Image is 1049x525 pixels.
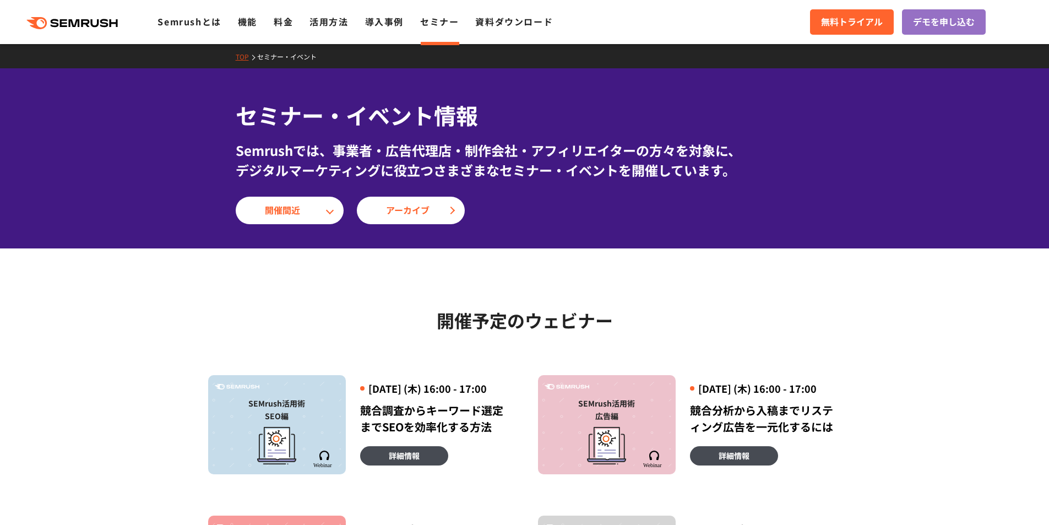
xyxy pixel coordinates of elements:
span: 詳細情報 [719,450,749,462]
div: 競合分析から入稿までリスティング広告を一元化するには [690,402,841,435]
span: アーカイブ [386,203,436,218]
div: [DATE] (木) 16:00 - 17:00 [360,382,512,396]
div: [DATE] (木) 16:00 - 17:00 [690,382,841,396]
a: 無料トライアル [810,9,894,35]
img: Semrush [313,451,335,468]
a: 料金 [274,15,293,28]
span: 無料トライアル [821,15,883,29]
a: 導入事例 [365,15,404,28]
a: Semrushとは [157,15,221,28]
a: セミナー [420,15,459,28]
span: デモを申し込む [913,15,975,29]
img: Semrush [545,384,589,390]
div: SEMrush活用術 広告編 [543,397,670,423]
span: 開催間近 [265,203,314,218]
img: Semrush [643,451,665,468]
h1: セミナー・イベント情報 [236,99,814,132]
a: デモを申し込む [902,9,986,35]
a: 開催間近 [236,197,344,224]
a: アーカイブ [357,197,465,224]
a: TOP [236,52,257,61]
div: Semrushでは、事業者・広告代理店・制作会社・アフィリエイターの方々を対象に、 デジタルマーケティングに役立つさまざまなセミナー・イベントを開催しています。 [236,140,814,180]
a: 活用方法 [309,15,348,28]
div: 競合調査からキーワード選定までSEOを効率化する方法 [360,402,512,435]
img: Semrush [215,384,259,390]
a: 詳細情報 [690,446,778,466]
a: 機能 [238,15,257,28]
a: 詳細情報 [360,446,448,466]
span: 詳細情報 [389,450,420,462]
div: SEMrush活用術 SEO編 [214,397,340,423]
h2: 開催予定のウェビナー [208,306,841,334]
a: 資料ダウンロード [475,15,553,28]
a: セミナー・イベント [257,52,325,61]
